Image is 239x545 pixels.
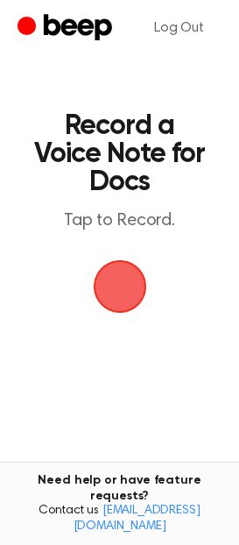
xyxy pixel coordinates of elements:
[11,504,228,534] span: Contact us
[94,260,146,313] img: Beep Logo
[74,505,200,533] a: [EMAIL_ADDRESS][DOMAIN_NAME]
[137,7,221,49] a: Log Out
[32,210,207,232] p: Tap to Record.
[32,112,207,196] h1: Record a Voice Note for Docs
[18,11,116,46] a: Beep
